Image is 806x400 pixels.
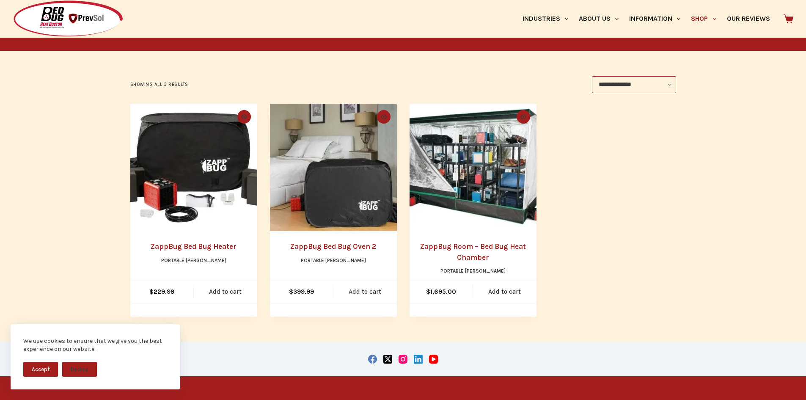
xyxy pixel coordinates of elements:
a: ZappBug Bed Bug Oven 2 [270,104,397,231]
button: Quick view toggle [517,110,530,124]
button: Quick view toggle [237,110,251,124]
a: ZappBug Room – Bed Bug Heat Chamber [420,242,526,262]
a: Facebook [368,355,377,364]
select: Shop order [592,76,676,93]
a: Portable [PERSON_NAME] [440,268,506,274]
a: Instagram [399,355,407,364]
a: X (Twitter) [383,355,392,364]
a: ZappBug Bed Bug Heater [130,104,257,231]
bdi: 1,695.00 [426,288,456,295]
a: Add to cart: “ZappBug Bed Bug Oven 2” [333,280,397,303]
bdi: 399.99 [289,288,314,295]
a: Add to cart: “ZappBug Room - Bed Bug Heat Chamber” [473,280,536,303]
a: Portable [PERSON_NAME] [301,257,366,263]
span: $ [426,288,430,295]
button: Quick view toggle [377,110,391,124]
bdi: 229.99 [149,288,174,295]
a: ZappBug Bed Bug Heater [151,242,237,251]
a: Portable [PERSON_NAME] [161,257,226,263]
a: ZappBug Room - Bed Bug Heat Chamber [410,104,536,231]
p: Showing all 3 results [130,81,189,88]
a: ZappBug Bed Bug Oven 2 [290,242,376,251]
span: $ [149,288,154,295]
a: Add to cart: “ZappBug Bed Bug Heater” [194,280,257,303]
button: Open LiveChat chat widget [7,3,32,29]
span: $ [289,288,293,295]
button: Decline [62,362,97,377]
div: We use cookies to ensure that we give you the best experience on our website. [23,337,167,353]
a: YouTube [429,355,438,364]
button: Accept [23,362,58,377]
a: LinkedIn [414,355,423,364]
